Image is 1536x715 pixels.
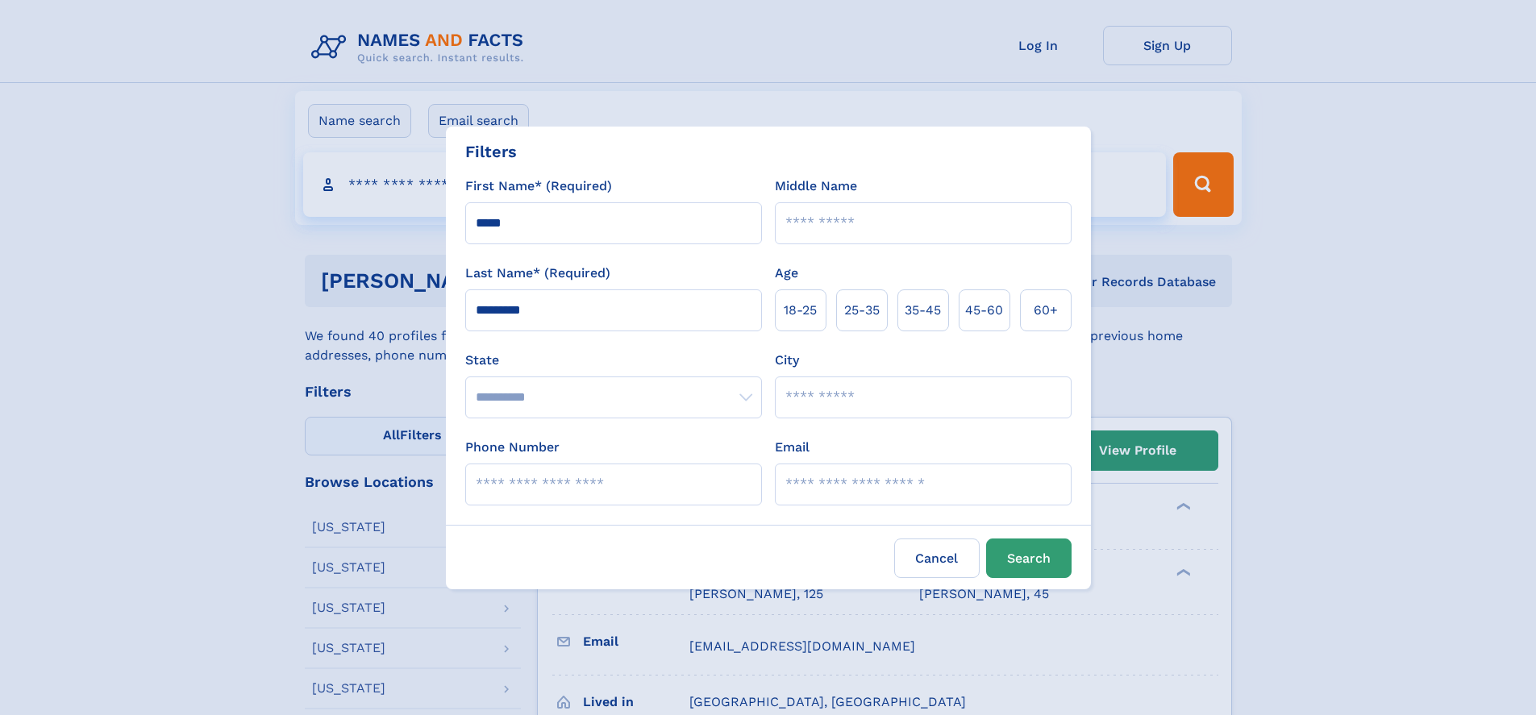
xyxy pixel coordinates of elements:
[1034,301,1058,320] span: 60+
[775,264,798,283] label: Age
[986,538,1072,578] button: Search
[465,177,612,196] label: First Name* (Required)
[465,351,762,370] label: State
[965,301,1003,320] span: 45‑60
[844,301,880,320] span: 25‑35
[894,538,980,578] label: Cancel
[775,177,857,196] label: Middle Name
[905,301,941,320] span: 35‑45
[784,301,817,320] span: 18‑25
[775,351,799,370] label: City
[465,264,610,283] label: Last Name* (Required)
[465,139,517,164] div: Filters
[465,438,560,457] label: Phone Number
[775,438,810,457] label: Email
